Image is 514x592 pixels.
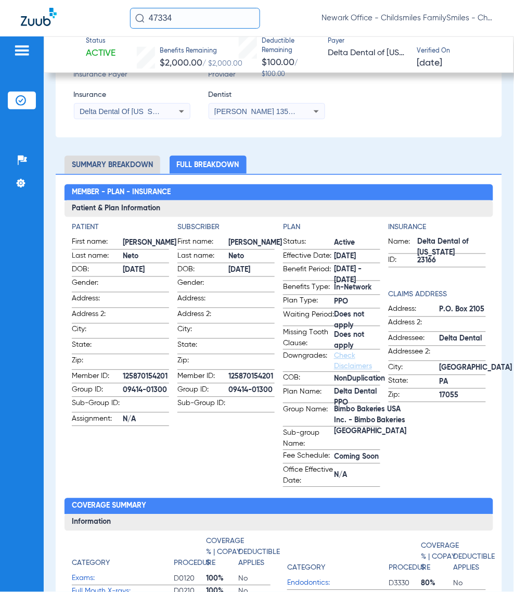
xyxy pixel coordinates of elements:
span: 125870154201 [228,372,275,383]
span: Group ID: [177,385,228,397]
span: Address 2: [389,318,440,332]
span: Delta Dental [440,334,486,345]
span: / $2,000.00 [202,60,242,67]
app-breakdown-title: Procedure [174,536,206,573]
span: Fee Schedule: [283,451,334,463]
span: Coming Soon [334,452,380,463]
h3: Patient & Plan Information [65,200,493,217]
app-breakdown-title: Claims Address [389,289,486,300]
span: In-Network [334,283,380,294]
span: [DATE] [334,251,380,262]
span: Newark Office - Childsmiles FamilySmiles - ChildSmiles [GEOGRAPHIC_DATA] - [GEOGRAPHIC_DATA] Gene... [322,13,493,23]
span: Last name: [72,251,123,263]
h4: Plan [283,222,380,233]
span: Address: [177,294,228,308]
h4: Category [287,563,325,574]
span: DOB: [72,264,123,277]
h4: Coverage % | Copay $ [421,541,459,574]
span: No [238,574,271,584]
h4: Deductible Applies [238,547,280,569]
span: $2,000.00 [160,58,202,68]
span: 09414-01300 [228,385,275,396]
span: Group ID: [72,385,123,397]
span: Benefits Type: [283,282,334,295]
span: Addressee 2: [389,347,440,361]
span: Insurance Payer [74,69,190,80]
span: PPO [334,297,380,308]
h2: Coverage Summary [65,498,493,515]
a: Check Disclaimers [334,352,372,370]
span: P.O. Box 2105 [440,305,486,316]
h4: Deductible Applies [454,552,495,574]
h4: Procedure [389,563,431,574]
span: Sub-group Name: [283,428,334,450]
li: Full Breakdown [170,156,247,174]
app-breakdown-title: Category [287,536,389,577]
span: Effective Date: [283,251,334,263]
span: Insurance [74,90,190,100]
span: N/A [123,414,169,425]
h4: Subscriber [177,222,275,233]
span: Benefits Remaining [160,47,242,56]
span: Plan Name: [283,387,334,404]
span: PA [440,377,486,388]
app-breakdown-title: Coverage % | Copay $ [206,536,238,573]
span: Exams: [72,573,174,584]
span: Benefit Period: [283,264,334,281]
h4: Patient [72,222,169,233]
span: Active [334,238,380,249]
span: Status: [283,237,334,249]
span: Name: [389,237,418,254]
span: [DATE] [228,265,275,276]
span: Bimbo Bakeries USA Inc. - Bimbo Bakeries [GEOGRAPHIC_DATA] [334,415,407,426]
h4: Coverage % | Copay $ [206,536,244,569]
span: Downgrades: [283,351,334,372]
span: Verified On [417,47,497,56]
span: 17055 [440,391,486,401]
h4: Category [72,558,110,569]
span: [GEOGRAPHIC_DATA] [440,363,512,374]
span: Endodontics: [287,578,389,589]
span: Status [86,37,115,46]
span: ID: [389,255,418,268]
span: 100% [206,574,238,584]
span: Sub-Group ID: [177,398,228,412]
span: Delta Dental of [US_STATE] [328,47,408,60]
span: Zip: [177,356,228,370]
span: City: [72,324,123,338]
span: D3330 [389,578,421,589]
span: [PERSON_NAME] 1356865745 [214,107,317,116]
img: hamburger-icon [14,44,30,57]
img: Zuub Logo [21,8,57,26]
span: Neto [123,251,169,262]
span: Office Effective Date: [283,465,334,487]
span: Waiting Period: [283,310,334,326]
span: NonDuplication [334,374,385,385]
h4: Procedure [174,558,215,569]
span: No [454,578,486,589]
span: Zip: [72,356,123,370]
span: 125870154201 [123,372,169,383]
span: Address: [72,294,123,308]
app-breakdown-title: Coverage % | Copay $ [421,536,454,577]
span: [DATE] [417,57,443,70]
span: Dentist [209,90,325,100]
span: N/A [334,470,380,481]
span: [PERSON_NAME] [228,238,282,249]
span: Neto [228,251,275,262]
span: Member ID: [72,371,123,384]
span: Group Name: [283,405,334,426]
span: City: [177,324,228,338]
span: Plan Type: [283,296,334,308]
h3: Information [65,514,493,531]
span: Delta Dental Of [US_STATE] [80,107,172,116]
h4: Insurance [389,222,486,233]
img: Search Icon [135,14,145,23]
span: Delta Dental PPO [334,392,380,403]
app-breakdown-title: Deductible Applies [238,536,271,573]
app-breakdown-title: Deductible Applies [454,536,486,577]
